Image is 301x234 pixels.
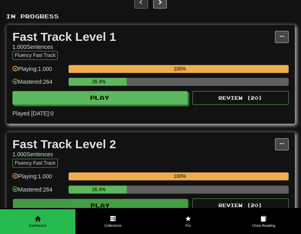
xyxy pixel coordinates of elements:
[75,223,151,228] span: Collections
[12,109,289,117] span: Played [DATE]: 0
[13,199,188,212] button: Play
[151,223,226,228] span: Pro
[71,78,127,86] div: 26.4%
[226,223,301,228] span: Cloze-Reading
[192,91,289,105] button: Review (20)
[12,159,58,167] button: Fluency Fast Track
[12,65,65,78] div: Playing: 1.000
[12,51,58,60] button: Fluency Fast Track
[12,78,65,91] div: Mastered: 264
[71,172,289,180] div: 100%
[71,186,127,194] div: 26.4%
[12,186,65,199] div: Mastered: 264
[192,198,289,212] button: Review (20)
[12,31,275,43] div: Fast Track Level 1
[12,43,275,51] div: 1.000 Sentences
[6,12,295,20] p: In Progress
[71,65,289,73] div: 100%
[12,138,275,150] div: Fast Track Level 2
[12,172,65,186] div: Playing: 1.000
[12,150,275,158] div: 1.000 Sentences
[12,91,188,105] button: Play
